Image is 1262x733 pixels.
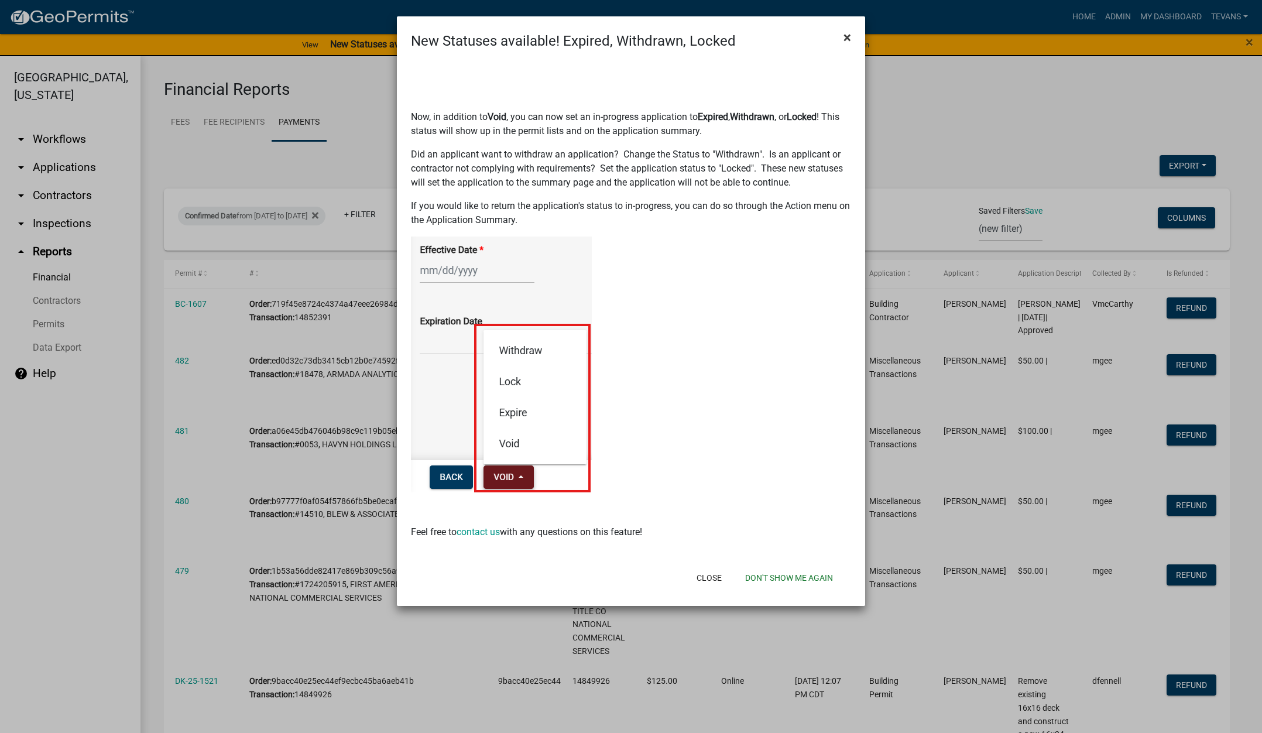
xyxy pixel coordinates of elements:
p: Feel free to with any questions on this feature! [411,525,851,539]
button: Close [834,21,860,54]
p: Did an applicant want to withdraw an application? Change the Status to "Withdrawn". Is an applica... [411,148,851,190]
strong: Expired [698,111,728,122]
strong: Void [488,111,506,122]
span: × [843,29,851,46]
img: image_621ce5ae-eb73-46db-a8de-fc9a16de3639.png [411,237,592,492]
a: contact us [457,526,500,537]
p: Now, in addition to , you can now set an in-progress application to , , or ! This status will sho... [411,110,851,138]
strong: Locked [787,111,817,122]
p: If you would like to return the application's status to in-progress, you can do so through the Ac... [411,199,851,227]
h4: New Statuses available! Expired, Withdrawn, Locked [411,30,736,52]
strong: Withdrawn [730,111,774,122]
button: Close [687,567,731,588]
button: Don't show me again [736,567,842,588]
